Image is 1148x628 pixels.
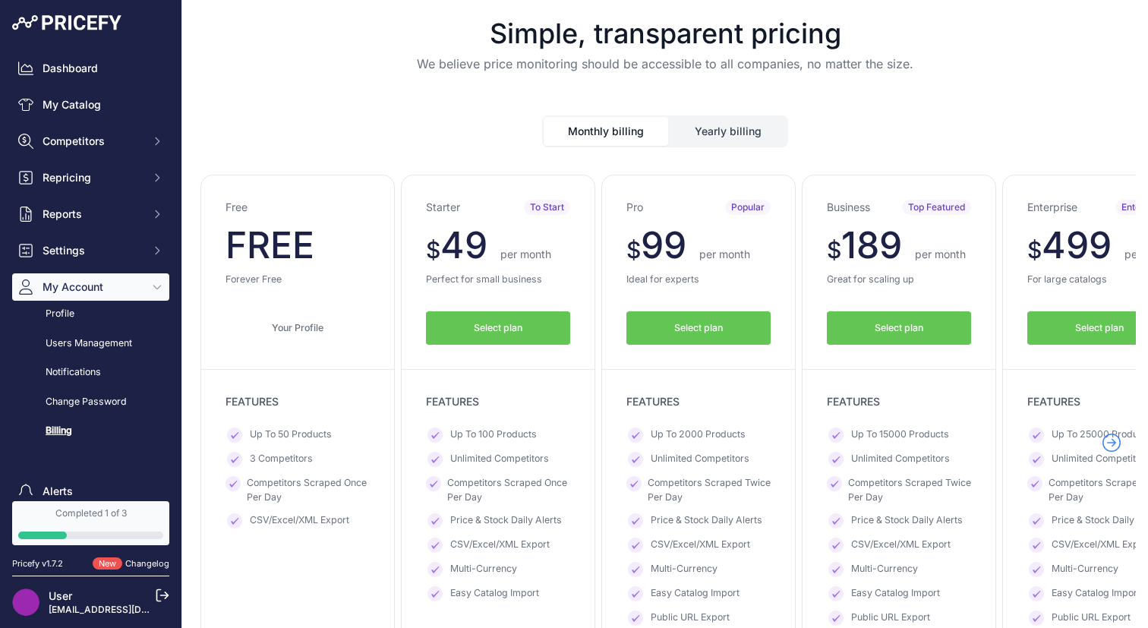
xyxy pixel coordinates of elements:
span: Unlimited Competitors [450,452,549,467]
span: 99 [641,222,686,267]
span: 49 [440,222,487,267]
span: Public URL Export [1052,611,1131,626]
span: per month [915,248,966,260]
a: Change Password [12,389,169,415]
span: Reports [43,207,142,222]
span: Competitors Scraped Twice Per Day [648,476,771,504]
p: Great for scaling up [827,273,971,287]
button: My Account [12,273,169,301]
nav: Sidebar [12,55,169,563]
a: Profile [12,301,169,327]
span: per month [699,248,750,260]
span: Repricing [43,170,142,185]
p: Forever Free [225,273,370,287]
div: Completed 1 of 3 [18,507,163,519]
span: Unlimited Competitors [851,452,950,467]
span: Multi-Currency [450,562,517,577]
p: FEATURES [225,394,370,409]
h3: Pro [626,200,643,215]
span: CSV/Excel/XML Export [651,538,750,553]
p: Ideal for experts [626,273,771,287]
span: Public URL Export [851,611,930,626]
p: FEATURES [827,394,971,409]
span: CSV/Excel/XML Export [851,538,951,553]
span: Up To 2000 Products [651,428,746,443]
span: Price & Stock Daily Alerts [651,513,762,529]
h3: Business [827,200,870,215]
img: Pricefy Logo [12,15,121,30]
span: Competitors [43,134,142,149]
span: CSV/Excel/XML Export [450,538,550,553]
span: Select plan [1075,321,1124,336]
span: Select plan [474,321,522,336]
span: Popular [725,200,771,215]
a: Users Management [12,330,169,357]
div: Pricefy v1.7.2 [12,557,63,570]
span: Up To 50 Products [250,428,332,443]
a: Billing [12,418,169,444]
span: per month [500,248,551,260]
span: Easy Catalog Import [1052,586,1140,601]
h3: Starter [426,200,460,215]
span: Unlimited Competitors [651,452,749,467]
a: Dashboard [12,55,169,82]
button: Repricing [12,164,169,191]
span: Up To 15000 Products [851,428,949,443]
a: [EMAIL_ADDRESS][DOMAIN_NAME] [49,604,207,615]
span: My Account [43,279,142,295]
p: Perfect for small business [426,273,570,287]
a: Completed 1 of 3 [12,501,169,545]
span: Top Featured [902,200,971,215]
a: Your Profile [225,311,370,346]
span: $ [1027,236,1042,264]
a: User [49,589,72,602]
h3: Free [225,200,248,215]
button: Yearly billing [670,117,787,146]
button: Reports [12,200,169,228]
span: Public URL Export [651,611,730,626]
span: FREE [225,222,314,267]
span: Competitors Scraped Once Per Day [447,476,570,504]
span: Competitors Scraped Once Per Day [247,476,370,504]
h3: Enterprise [1027,200,1077,215]
button: Select plan [426,311,570,346]
span: New [93,557,122,570]
span: $ [426,236,440,264]
span: Easy Catalog Import [450,586,539,601]
span: CSV/Excel/XML Export [250,513,349,529]
span: Settings [43,243,142,258]
a: Alerts [12,478,169,505]
span: $ [626,236,641,264]
a: Notifications [12,359,169,386]
span: $ [827,236,841,264]
span: Multi-Currency [651,562,717,577]
button: Settings [12,237,169,264]
span: 189 [841,222,902,267]
span: Easy Catalog Import [651,586,740,601]
span: Price & Stock Daily Alerts [450,513,562,529]
a: My Catalog [12,91,169,118]
a: Changelog [125,558,169,569]
span: To Start [524,200,570,215]
span: Select plan [674,321,723,336]
button: Monthly billing [544,117,668,146]
span: Up To 100 Products [450,428,537,443]
h1: Simple, transparent pricing [194,18,1136,49]
span: Price & Stock Daily Alerts [851,513,963,529]
span: 3 Competitors [250,452,313,467]
span: Easy Catalog Import [851,586,940,601]
span: 499 [1042,222,1112,267]
p: We believe price monitoring should be accessible to all companies, no matter the size. [194,55,1136,73]
span: Multi-Currency [1052,562,1118,577]
p: FEATURES [626,394,771,409]
button: Select plan [827,311,971,346]
span: Select plan [875,321,923,336]
button: Competitors [12,128,169,155]
span: Competitors Scraped Twice Per Day [848,476,971,504]
button: Select plan [626,311,771,346]
p: FEATURES [426,394,570,409]
span: Multi-Currency [851,562,918,577]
